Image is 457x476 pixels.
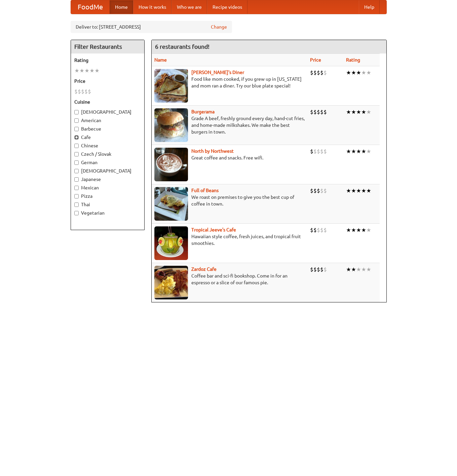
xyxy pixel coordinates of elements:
[356,226,361,234] li: ★
[317,266,320,273] li: $
[346,226,351,234] li: ★
[207,0,247,14] a: Recipe videos
[346,266,351,273] li: ★
[310,148,313,155] li: $
[310,69,313,76] li: $
[356,148,361,155] li: ★
[320,187,323,194] li: $
[74,135,79,140] input: Cafe
[74,144,79,148] input: Chinese
[191,266,217,272] b: Zardoz Cafe
[356,108,361,116] li: ★
[366,148,371,155] li: ★
[74,152,79,156] input: Czech / Slovak
[191,148,234,154] a: North by Northwest
[74,210,141,216] label: Vegetarian
[361,108,366,116] li: ★
[154,187,188,221] img: beans.jpg
[361,226,366,234] li: ★
[74,211,79,215] input: Vegetarian
[366,187,371,194] li: ★
[81,88,84,95] li: $
[191,70,244,75] a: [PERSON_NAME]'s Diner
[74,186,79,190] input: Mexican
[323,266,327,273] li: $
[74,193,141,199] label: Pizza
[74,125,141,132] label: Barbecue
[323,226,327,234] li: $
[320,226,323,234] li: $
[84,88,88,95] li: $
[154,154,305,161] p: Great coffee and snacks. Free wifi.
[320,108,323,116] li: $
[74,194,79,198] input: Pizza
[74,177,79,182] input: Japanese
[313,108,317,116] li: $
[323,69,327,76] li: $
[71,40,144,53] h4: Filter Restaurants
[323,187,327,194] li: $
[356,187,361,194] li: ★
[74,134,141,141] label: Cafe
[133,0,172,14] a: How it works
[74,118,79,123] input: American
[74,168,141,174] label: [DEMOGRAPHIC_DATA]
[361,266,366,273] li: ★
[71,21,232,33] div: Deliver to: [STREET_ADDRESS]
[366,69,371,76] li: ★
[154,76,305,89] p: Food like mom cooked, if you grew up in [US_STATE] and mom ran a diner. Try our blue plate special!
[359,0,380,14] a: Help
[154,69,188,103] img: sallys.jpg
[317,108,320,116] li: $
[310,57,321,63] a: Price
[366,266,371,273] li: ★
[89,67,94,74] li: ★
[74,110,79,114] input: [DEMOGRAPHIC_DATA]
[320,148,323,155] li: $
[154,194,305,207] p: We roast on premises to give you the best cup of coffee in town.
[313,148,317,155] li: $
[323,148,327,155] li: $
[351,148,356,155] li: ★
[74,151,141,157] label: Czech / Slovak
[351,69,356,76] li: ★
[191,188,219,193] a: Full of Beans
[155,43,210,50] ng-pluralize: 6 restaurants found!
[110,0,133,14] a: Home
[346,108,351,116] li: ★
[74,159,141,166] label: German
[361,69,366,76] li: ★
[74,57,141,64] h5: Rating
[74,67,79,74] li: ★
[74,142,141,149] label: Chinese
[351,108,356,116] li: ★
[88,88,91,95] li: $
[346,69,351,76] li: ★
[346,148,351,155] li: ★
[154,272,305,286] p: Coffee bar and sci-fi bookshop. Come in for an espresso or a slice of our famous pie.
[313,266,317,273] li: $
[366,226,371,234] li: ★
[74,127,79,131] input: Barbecue
[317,187,320,194] li: $
[154,115,305,135] p: Grade A beef, freshly ground every day, hand-cut fries, and home-made milkshakes. We make the bes...
[154,233,305,247] p: Hawaiian style coffee, fresh juices, and tropical fruit smoothies.
[79,67,84,74] li: ★
[154,57,167,63] a: Name
[74,109,141,115] label: [DEMOGRAPHIC_DATA]
[191,227,236,232] a: Tropical Jeeve's Cafe
[313,226,317,234] li: $
[74,88,78,95] li: $
[74,201,141,208] label: Thai
[317,226,320,234] li: $
[172,0,207,14] a: Who we are
[356,266,361,273] li: ★
[351,266,356,273] li: ★
[74,99,141,105] h5: Cuisine
[317,69,320,76] li: $
[317,148,320,155] li: $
